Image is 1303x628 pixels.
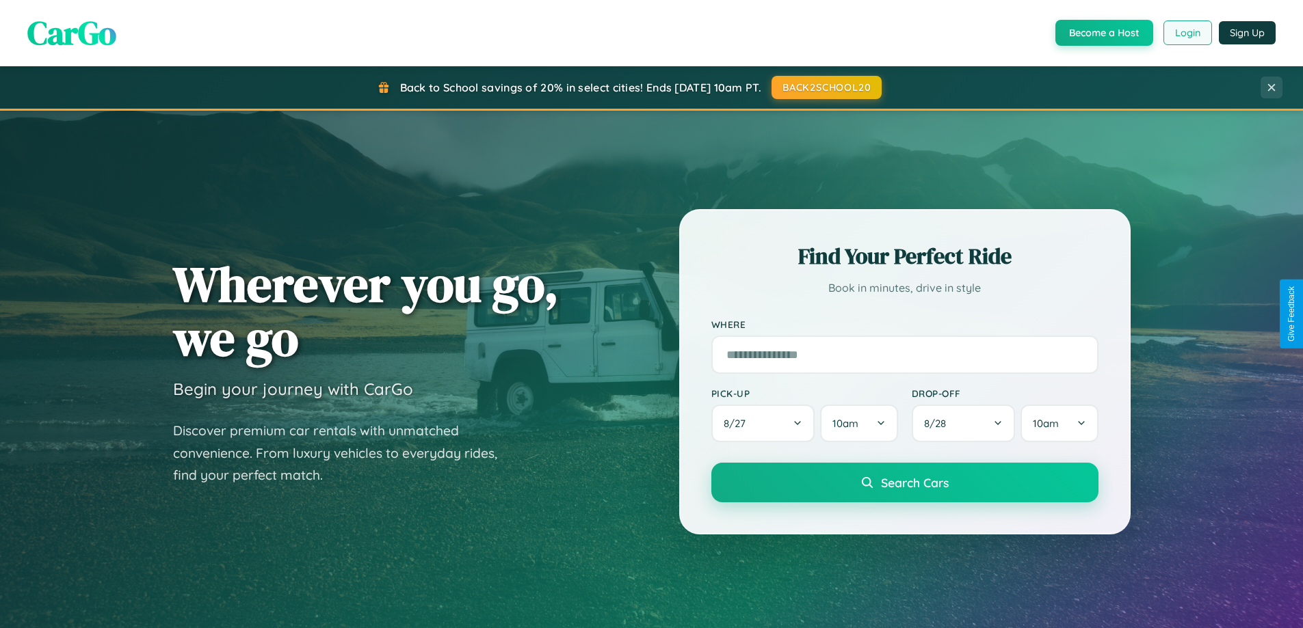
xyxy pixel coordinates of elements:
button: BACK2SCHOOL20 [772,76,882,99]
span: Search Cars [881,475,949,490]
span: 8 / 28 [924,417,953,430]
span: 8 / 27 [724,417,752,430]
label: Where [711,318,1098,330]
label: Pick-up [711,387,898,399]
label: Drop-off [912,387,1098,399]
h3: Begin your journey with CarGo [173,379,413,399]
button: Become a Host [1055,20,1153,46]
button: 10am [1021,405,1098,442]
div: Give Feedback [1287,286,1296,342]
span: Back to School savings of 20% in select cities! Ends [DATE] 10am PT. [400,81,761,94]
span: 10am [832,417,858,430]
span: 10am [1033,417,1059,430]
button: Sign Up [1219,21,1276,44]
button: 8/27 [711,405,815,442]
p: Discover premium car rentals with unmatched convenience. From luxury vehicles to everyday rides, ... [173,420,515,487]
h2: Find Your Perfect Ride [711,241,1098,271]
span: CarGo [27,10,116,55]
button: 8/28 [912,405,1016,442]
button: 10am [820,405,897,442]
h1: Wherever you go, we go [173,257,559,365]
button: Search Cars [711,463,1098,502]
button: Login [1163,21,1212,45]
p: Book in minutes, drive in style [711,278,1098,298]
